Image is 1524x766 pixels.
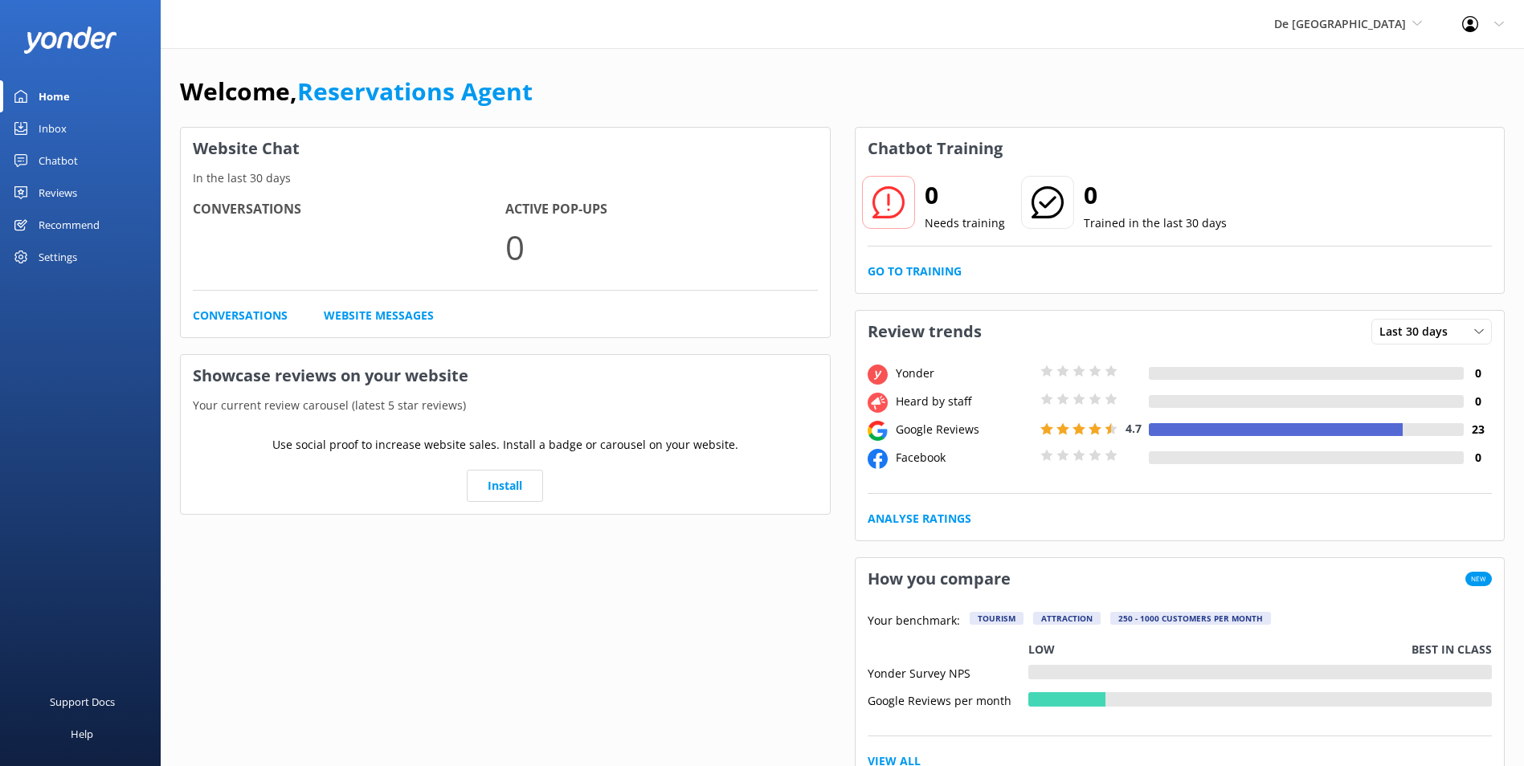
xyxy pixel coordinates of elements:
h1: Welcome, [180,72,533,111]
div: Yonder Survey NPS [868,665,1028,679]
span: De [GEOGRAPHIC_DATA] [1274,16,1406,31]
a: Go to Training [868,263,962,280]
img: yonder-white-logo.png [24,26,116,53]
h4: 0 [1464,365,1492,382]
span: Last 30 days [1379,323,1457,340]
a: Reservations Agent [297,75,533,108]
h4: 0 [1464,449,1492,467]
span: 4.7 [1126,421,1142,436]
p: Trained in the last 30 days [1084,214,1227,232]
p: Your current review carousel (latest 5 star reviews) [181,397,830,414]
p: Your benchmark: [868,612,960,631]
p: In the last 30 days [181,169,830,187]
h2: 0 [925,176,1005,214]
div: Facebook [892,449,1036,467]
h4: Active Pop-ups [505,199,818,220]
div: Yonder [892,365,1036,382]
p: Best in class [1412,641,1492,658]
div: 250 - 1000 customers per month [1110,612,1271,625]
div: Tourism [970,612,1023,625]
div: Chatbot [39,145,78,177]
div: Support Docs [50,686,115,718]
h3: Chatbot Training [856,128,1015,169]
div: Settings [39,241,77,273]
div: Help [71,718,93,750]
div: Recommend [39,209,100,241]
h3: Showcase reviews on your website [181,355,830,397]
div: Inbox [39,112,67,145]
h4: Conversations [193,199,505,220]
p: Needs training [925,214,1005,232]
div: Google Reviews [892,421,1036,438]
div: Reviews [39,177,77,209]
h4: 0 [1464,393,1492,410]
a: Website Messages [324,307,434,324]
a: Analyse Ratings [868,510,971,528]
p: Low [1028,641,1055,658]
h4: 23 [1464,421,1492,438]
div: Heard by staff [892,393,1036,410]
a: Install [467,470,543,502]
div: Home [39,80,70,112]
p: 0 [505,220,818,274]
div: Attraction [1033,612,1101,625]
h3: Website Chat [181,128,830,169]
div: Google Reviews per month [868,692,1028,707]
span: New [1465,572,1492,586]
h3: Review trends [856,311,994,352]
p: Use social proof to increase website sales. Install a badge or carousel on your website. [272,436,738,454]
h3: How you compare [856,558,1023,600]
a: Conversations [193,307,288,324]
h2: 0 [1084,176,1227,214]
